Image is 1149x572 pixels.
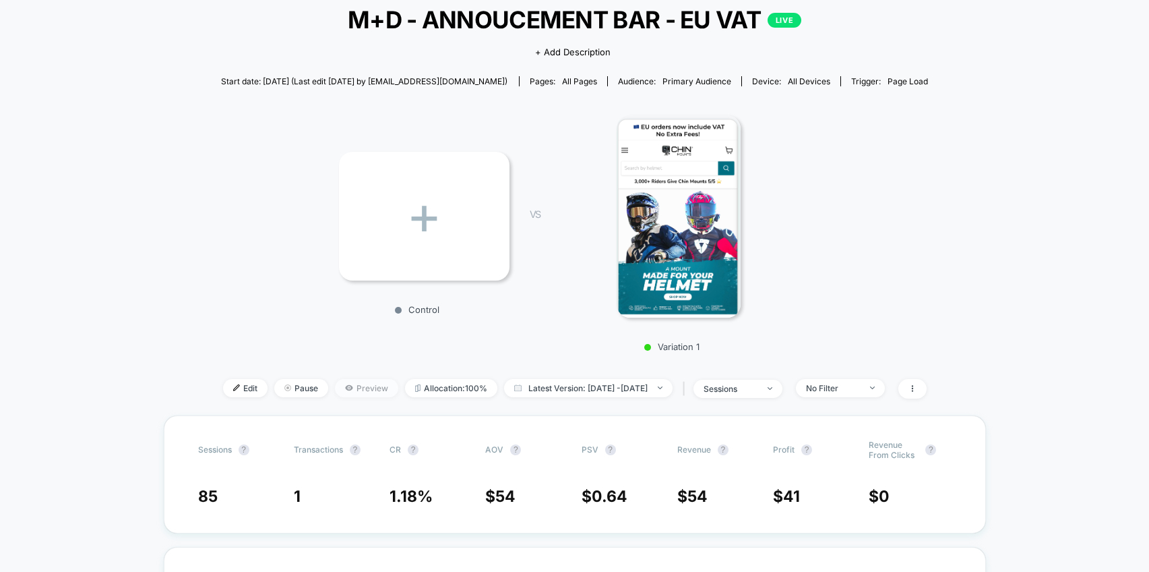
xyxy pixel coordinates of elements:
[198,487,218,506] span: 85
[768,13,801,28] p: LIVE
[485,445,503,455] span: AOV
[768,387,772,390] img: end
[605,445,616,455] button: ?
[256,5,893,34] span: M+D - ANNOUCEMENT BAR - EU VAT
[350,445,361,455] button: ?
[332,304,503,315] p: Control
[806,383,860,393] div: No Filter
[718,445,728,455] button: ?
[284,384,291,391] img: end
[504,379,673,397] span: Latest Version: [DATE] - [DATE]
[390,487,433,506] span: 1.18 %
[679,379,693,399] span: |
[592,487,627,506] span: 0.64
[415,384,421,392] img: rebalance
[335,379,398,397] span: Preview
[617,115,741,318] img: Variation 1 main
[554,341,790,352] p: Variation 1
[221,76,507,86] span: Start date: [DATE] (Last edit [DATE] by [EMAIL_ADDRESS][DOMAIN_NAME])
[408,445,418,455] button: ?
[704,384,757,394] div: sessions
[851,76,928,86] div: Trigger:
[773,445,795,455] span: Profit
[801,445,812,455] button: ?
[510,445,521,455] button: ?
[888,76,928,86] span: Page Load
[239,445,249,455] button: ?
[879,487,890,506] span: 0
[869,440,919,460] span: Revenue From Clicks
[582,445,598,455] span: PSV
[223,379,268,397] span: Edit
[339,152,509,281] div: +
[662,76,731,86] span: Primary Audience
[618,76,731,86] div: Audience:
[294,487,301,506] span: 1
[274,379,328,397] span: Pause
[562,76,597,86] span: all pages
[658,387,662,389] img: end
[870,387,875,389] img: end
[390,445,401,455] span: CR
[294,445,343,455] span: Transactions
[535,46,611,59] span: + Add Description
[582,487,627,506] span: $
[198,445,232,455] span: Sessions
[925,445,936,455] button: ?
[495,487,516,506] span: 54
[485,487,516,506] span: $
[788,76,830,86] span: all devices
[773,487,800,506] span: $
[514,384,522,391] img: calendar
[783,487,800,506] span: 41
[530,208,540,220] span: VS
[687,487,708,506] span: 54
[677,487,708,506] span: $
[869,487,890,506] span: $
[677,445,711,455] span: Revenue
[530,76,597,86] div: Pages:
[741,76,840,86] span: Device:
[405,379,497,397] span: Allocation: 100%
[233,384,240,391] img: edit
